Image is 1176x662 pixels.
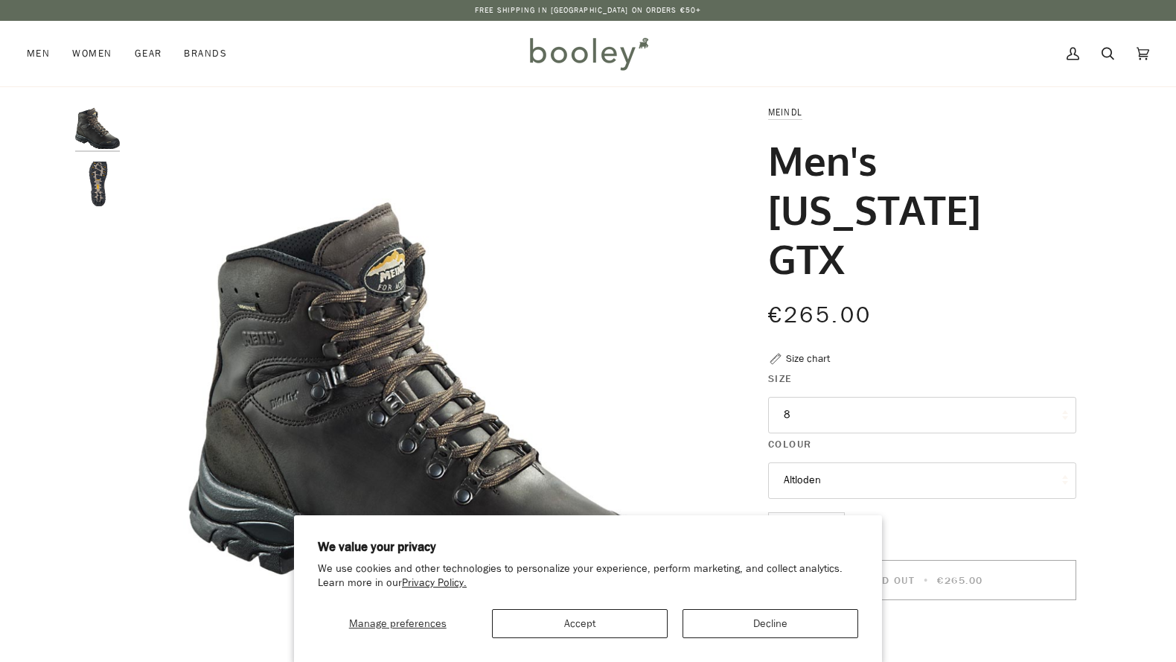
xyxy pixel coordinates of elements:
button: + [821,512,845,546]
button: Manage preferences [318,609,477,638]
h1: Men's [US_STATE] GTX [768,136,1065,283]
button: Accept [492,609,668,638]
span: €265.00 [768,300,872,331]
button: Sold Out • €265.00 [768,560,1076,600]
img: Men's Kansas GTX Altloden - Booley Galway [75,104,120,149]
span: Manage preferences [349,617,447,631]
img: Booley [523,32,653,75]
p: We use cookies and other technologies to personalize your experience, perform marketing, and coll... [318,562,858,591]
p: Free Shipping in [GEOGRAPHIC_DATA] on Orders €50+ [475,4,701,16]
img: Men's Kansas GTX Sole - Booley Galway [75,162,120,206]
button: 8 [768,397,1076,433]
span: Size [768,371,793,386]
button: − [768,512,792,546]
a: Men [27,21,61,86]
input: Quantity [768,512,845,546]
span: Women [72,46,112,61]
span: Colour [768,436,812,452]
a: Gear [124,21,173,86]
span: Sold Out [860,573,915,588]
span: • [919,573,933,588]
span: Gear [135,46,162,61]
span: Brands [184,46,227,61]
a: Privacy Policy. [402,576,467,590]
a: Women [61,21,123,86]
div: Size chart [786,351,830,366]
a: Brands [173,21,238,86]
button: Decline [683,609,858,638]
a: Meindl [768,106,803,118]
button: Altloden [768,462,1076,499]
span: Men [27,46,50,61]
h2: We value your privacy [318,539,858,556]
span: €265.00 [937,573,983,588]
